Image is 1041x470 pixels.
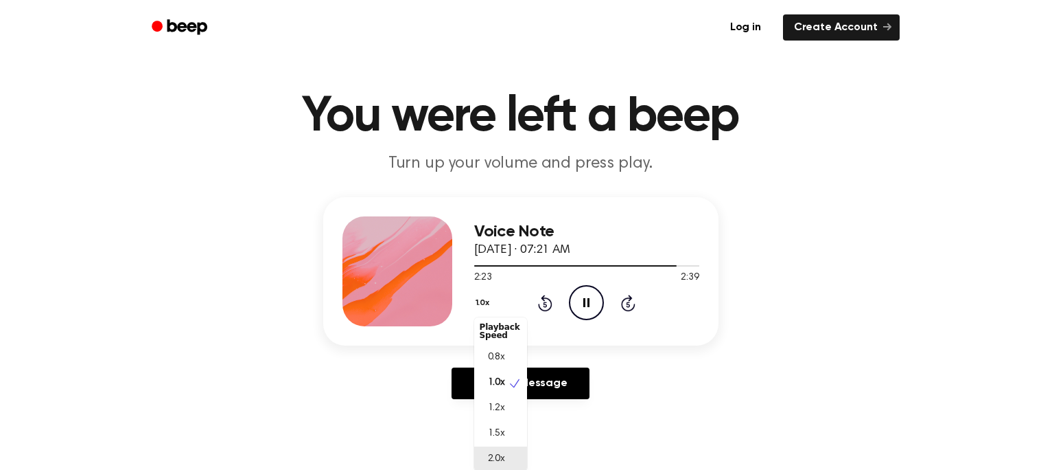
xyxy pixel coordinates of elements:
[474,317,527,345] div: Playback Speed
[488,452,505,467] span: 2.0x
[474,291,495,315] button: 1.0x
[488,401,505,416] span: 1.2x
[488,427,505,441] span: 1.5x
[488,350,505,365] span: 0.8x
[488,376,505,390] span: 1.0x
